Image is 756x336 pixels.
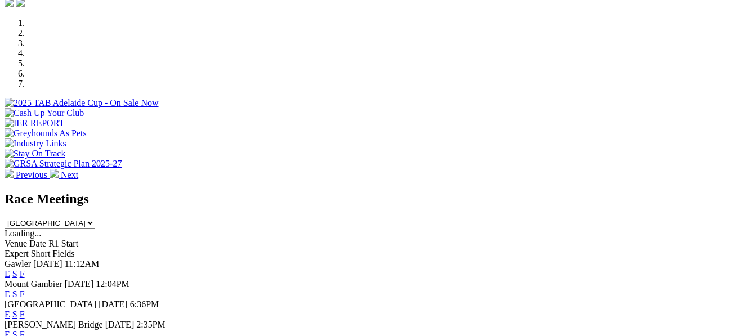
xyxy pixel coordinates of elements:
[5,169,14,178] img: chevron-left-pager-white.svg
[5,320,103,329] span: [PERSON_NAME] Bridge
[20,310,25,319] a: F
[20,269,25,279] a: F
[61,170,78,180] span: Next
[5,229,41,238] span: Loading...
[12,310,17,319] a: S
[5,138,66,149] img: Industry Links
[5,149,65,159] img: Stay On Track
[5,269,10,279] a: E
[130,299,159,309] span: 6:36PM
[52,249,74,258] span: Fields
[5,310,10,319] a: E
[50,170,78,180] a: Next
[5,249,29,258] span: Expert
[12,289,17,299] a: S
[65,259,100,268] span: 11:12AM
[5,299,96,309] span: [GEOGRAPHIC_DATA]
[5,128,87,138] img: Greyhounds As Pets
[5,170,50,180] a: Previous
[20,289,25,299] a: F
[48,239,78,248] span: R1 Start
[5,108,84,118] img: Cash Up Your Club
[5,191,751,207] h2: Race Meetings
[65,279,94,289] span: [DATE]
[50,169,59,178] img: chevron-right-pager-white.svg
[136,320,165,329] span: 2:35PM
[5,289,10,299] a: E
[99,299,128,309] span: [DATE]
[96,279,129,289] span: 12:04PM
[31,249,51,258] span: Short
[5,159,122,169] img: GRSA Strategic Plan 2025-27
[5,118,64,128] img: IER REPORT
[33,259,62,268] span: [DATE]
[5,239,27,248] span: Venue
[5,259,31,268] span: Gawler
[5,279,62,289] span: Mount Gambier
[5,98,159,108] img: 2025 TAB Adelaide Cup - On Sale Now
[29,239,46,248] span: Date
[105,320,135,329] span: [DATE]
[16,170,47,180] span: Previous
[12,269,17,279] a: S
